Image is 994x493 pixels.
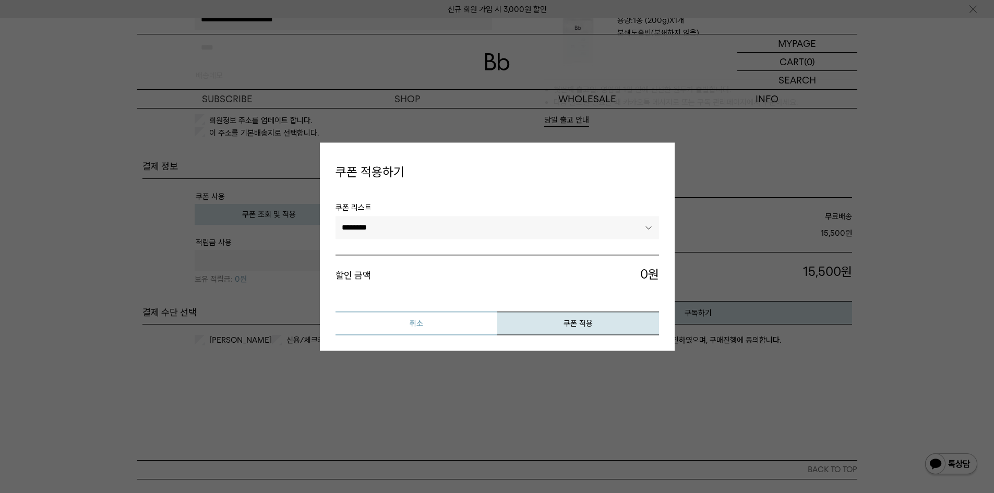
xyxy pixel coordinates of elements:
[336,158,659,186] h4: 쿠폰 적용하기
[497,266,659,286] span: 원
[497,311,659,335] button: 쿠폰 적용
[336,311,497,335] button: 취소
[336,270,371,281] strong: 할인 금액
[336,202,659,217] span: 쿠폰 리스트
[640,266,648,284] span: 0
